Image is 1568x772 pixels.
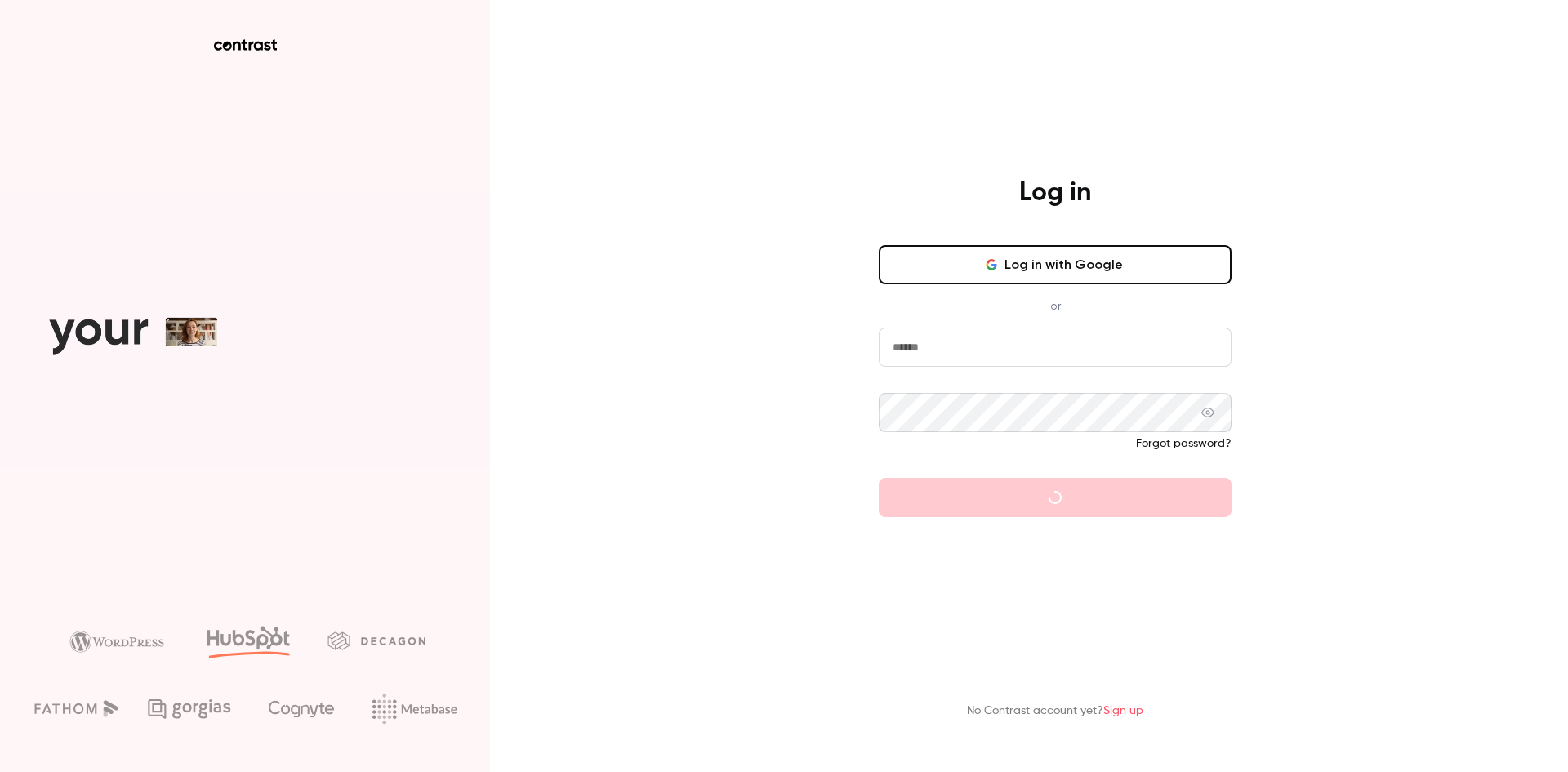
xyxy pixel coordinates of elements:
[1042,297,1069,315] span: or
[327,631,425,649] img: decagon
[1103,705,1143,716] a: Sign up
[879,245,1232,284] button: Log in with Google
[967,703,1143,720] p: No Contrast account yet?
[1019,176,1091,209] h4: Log in
[1136,438,1232,449] a: Forgot password?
